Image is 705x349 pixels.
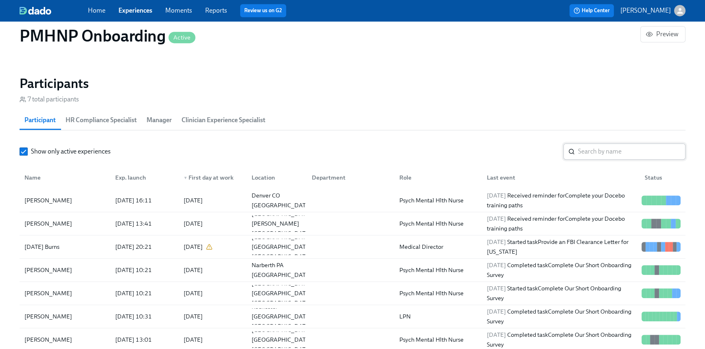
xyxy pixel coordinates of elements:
[305,169,393,186] div: Department
[487,215,506,222] span: [DATE]
[578,143,685,160] input: Search by name
[620,6,671,15] p: [PERSON_NAME]
[112,312,177,321] div: [DATE] 10:31
[487,192,506,199] span: [DATE]
[396,312,480,321] div: LPN
[177,169,245,186] div: ▼First day at work
[20,7,88,15] a: dado
[640,26,685,42] button: Preview
[396,335,480,345] div: Psych Mental Hlth Nurse
[396,173,480,182] div: Role
[396,242,480,252] div: Medical Director
[20,235,685,259] div: [DATE] Burns[DATE] 20:21[DATE][GEOGRAPHIC_DATA] [GEOGRAPHIC_DATA] [GEOGRAPHIC_DATA]Medical Direct...
[112,242,177,252] div: [DATE] 20:21
[147,114,172,126] span: Manager
[248,302,315,331] div: Rochester [GEOGRAPHIC_DATA] [GEOGRAPHIC_DATA]
[31,147,111,156] span: Show only active experiences
[112,265,177,275] div: [DATE] 10:21
[20,95,79,104] div: 7 total participants
[20,305,685,328] div: [PERSON_NAME][DATE] 10:31[DATE]Rochester [GEOGRAPHIC_DATA] [GEOGRAPHIC_DATA]LPN[DATE] Completed t...
[21,169,109,186] div: Name
[487,238,506,246] span: [DATE]
[487,285,506,292] span: [DATE]
[20,189,685,212] div: [PERSON_NAME][DATE] 16:11[DATE]Denver CO [GEOGRAPHIC_DATA]Psych Mental Hlth Nurse[DATE] Received ...
[112,173,177,182] div: Exp. launch
[248,209,315,238] div: [GEOGRAPHIC_DATA][PERSON_NAME] [GEOGRAPHIC_DATA]
[165,7,192,14] a: Moments
[487,261,506,269] span: [DATE]
[112,195,177,205] div: [DATE] 16:11
[21,173,109,182] div: Name
[647,30,679,38] span: Preview
[184,335,203,345] div: [DATE]
[182,114,265,126] span: Clinician Experience Specialist
[184,242,203,252] div: [DATE]
[569,4,614,17] button: Help Center
[20,212,685,235] div: [PERSON_NAME][DATE] 13:41[DATE][GEOGRAPHIC_DATA][PERSON_NAME] [GEOGRAPHIC_DATA]Psych Mental Hlth ...
[24,114,56,126] span: Participant
[248,173,305,182] div: Location
[184,265,203,275] div: [DATE]
[184,288,203,298] div: [DATE]
[248,232,315,261] div: [GEOGRAPHIC_DATA] [GEOGRAPHIC_DATA] [GEOGRAPHIC_DATA]
[112,219,177,228] div: [DATE] 13:41
[638,169,684,186] div: Status
[21,242,109,252] div: [DATE] Burns
[184,176,188,180] span: ▼
[484,307,638,326] div: Completed task Complete Our Short Onboarding Survey
[112,335,177,345] div: [DATE] 13:01
[248,191,315,210] div: Denver CO [GEOGRAPHIC_DATA]
[484,260,638,280] div: Completed task Complete Our Short Onboarding Survey
[66,114,137,126] span: HR Compliance Specialist
[21,219,109,228] div: [PERSON_NAME]
[240,4,286,17] button: Review us on G2
[20,7,51,15] img: dado
[487,308,506,315] span: [DATE]
[484,283,638,303] div: Started task Complete Our Short Onboarding Survey
[396,265,480,275] div: Psych Mental Hlth Nurse
[480,169,638,186] div: Last event
[642,173,684,182] div: Status
[88,7,105,14] a: Home
[20,259,685,282] div: [PERSON_NAME][DATE] 10:21[DATE]Narberth PA [GEOGRAPHIC_DATA]Psych Mental Hlth Nurse[DATE] Complet...
[20,282,685,305] div: [PERSON_NAME][DATE] 10:21[DATE][GEOGRAPHIC_DATA] [GEOGRAPHIC_DATA] [GEOGRAPHIC_DATA]Psych Mental ...
[396,288,480,298] div: Psych Mental Hlth Nurse
[244,7,282,15] a: Review us on G2
[118,7,152,14] a: Experiences
[20,75,685,92] h2: Participants
[21,265,109,275] div: [PERSON_NAME]
[112,288,177,298] div: [DATE] 10:21
[396,195,480,205] div: Psych Mental Hlth Nurse
[184,312,203,321] div: [DATE]
[184,219,203,228] div: [DATE]
[620,5,685,16] button: [PERSON_NAME]
[21,312,109,321] div: [PERSON_NAME]
[109,169,177,186] div: Exp. launch
[21,195,109,205] div: [PERSON_NAME]
[484,214,638,233] div: Received reminder for Complete your Docebo training paths
[309,173,393,182] div: Department
[245,169,305,186] div: Location
[206,244,212,250] svg: This date applies to this experience only. It differs from the user's profile (2025/08/25).
[205,7,227,14] a: Reports
[21,288,109,298] div: [PERSON_NAME]
[184,195,203,205] div: [DATE]
[487,331,506,338] span: [DATE]
[248,260,315,280] div: Narberth PA [GEOGRAPHIC_DATA]
[169,35,195,41] span: Active
[484,237,638,257] div: Started task Provide an FBI Clearance Letter for [US_STATE]
[21,335,109,345] div: [PERSON_NAME]
[20,26,195,46] h1: PMHNP Onboarding
[396,219,480,228] div: Psych Mental Hlth Nurse
[248,279,315,308] div: [GEOGRAPHIC_DATA] [GEOGRAPHIC_DATA] [GEOGRAPHIC_DATA]
[484,191,638,210] div: Received reminder for Complete your Docebo training paths
[393,169,480,186] div: Role
[574,7,610,15] span: Help Center
[484,173,638,182] div: Last event
[180,173,245,182] div: First day at work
